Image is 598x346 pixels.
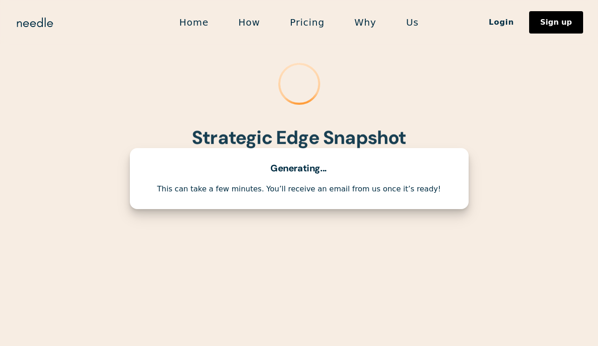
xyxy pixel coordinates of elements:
[540,19,572,26] div: Sign up
[275,13,339,32] a: Pricing
[141,184,457,194] div: This can take a few minutes. You’ll receive an email from us once it’s ready!
[529,11,583,34] a: Sign up
[164,13,223,32] a: Home
[391,13,434,32] a: Us
[270,163,328,173] div: Generating...
[339,13,391,32] a: Why
[223,13,275,32] a: How
[474,14,529,30] a: Login
[192,125,406,149] strong: Strategic Edge Snapshot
